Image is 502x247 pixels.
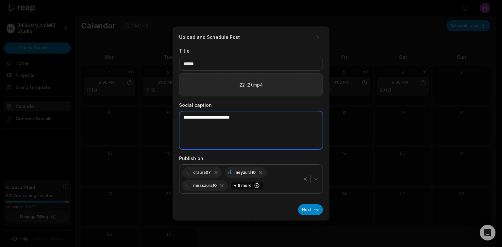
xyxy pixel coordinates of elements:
button: Next [298,204,323,215]
div: craura07 [182,167,222,178]
label: Publish on [179,155,323,162]
div: neyaura10 [225,167,267,178]
h2: Upload and Schedule Post [179,34,240,41]
label: 22 (2).mp4 [240,81,263,88]
label: Title [179,47,323,54]
button: craura07neyaura10messaura10+ 6 more [179,164,323,194]
label: Social caption [179,102,323,108]
div: + 6 more [230,182,263,189]
div: messaura10 [182,180,228,191]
